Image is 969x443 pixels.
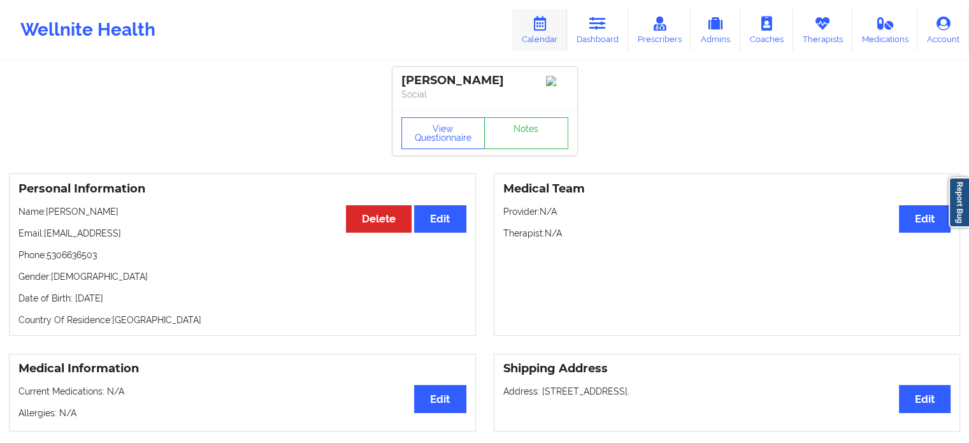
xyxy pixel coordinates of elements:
[18,249,466,261] p: Phone: 5306636503
[503,227,951,240] p: Therapist: N/A
[917,9,969,51] a: Account
[414,385,466,412] button: Edit
[484,117,568,149] a: Notes
[512,9,567,51] a: Calendar
[852,9,918,51] a: Medications
[899,205,951,233] button: Edit
[18,361,466,376] h3: Medical Information
[18,182,466,196] h3: Personal Information
[567,9,628,51] a: Dashboard
[740,9,793,51] a: Coaches
[346,205,412,233] button: Delete
[628,9,691,51] a: Prescribers
[18,385,466,398] p: Current Medications: N/A
[503,361,951,376] h3: Shipping Address
[546,76,568,86] img: Image%2Fplaceholer-image.png
[18,314,466,326] p: Country Of Residence: [GEOGRAPHIC_DATA]
[401,73,568,88] div: [PERSON_NAME]
[949,177,969,228] a: Report Bug
[18,227,466,240] p: Email: [EMAIL_ADDRESS]
[503,182,951,196] h3: Medical Team
[18,407,466,419] p: Allergies: N/A
[18,205,466,218] p: Name: [PERSON_NAME]
[503,385,951,398] p: Address: [STREET_ADDRESS].
[18,292,466,305] p: Date of Birth: [DATE]
[899,385,951,412] button: Edit
[401,88,568,101] p: Social
[503,205,951,218] p: Provider: N/A
[401,117,485,149] button: View Questionnaire
[691,9,740,51] a: Admins
[414,205,466,233] button: Edit
[18,270,466,283] p: Gender: [DEMOGRAPHIC_DATA]
[793,9,852,51] a: Therapists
